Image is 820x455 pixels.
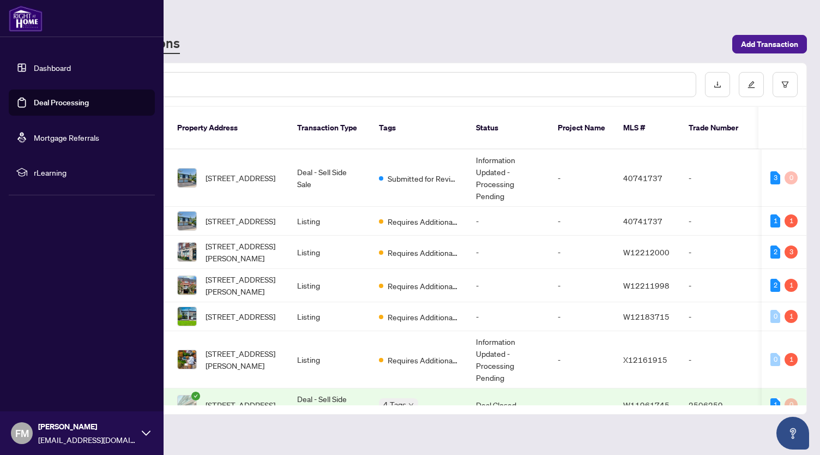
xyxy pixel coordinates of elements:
td: Information Updated - Processing Pending [467,149,549,207]
button: filter [773,72,798,97]
td: - [467,207,549,236]
span: Add Transaction [741,35,798,53]
th: Trade Number [680,107,756,149]
th: MLS # [614,107,680,149]
div: 0 [785,171,798,184]
td: - [549,269,614,302]
span: Submitted for Review [388,172,459,184]
img: thumbnail-img [178,169,196,187]
td: Deal - Sell Side Sale [288,149,370,207]
td: Listing [288,302,370,331]
span: Requires Additional Docs [388,311,459,323]
td: - [549,302,614,331]
td: Listing [288,269,370,302]
span: W12212000 [623,247,670,257]
div: 1 [785,353,798,366]
td: - [549,388,614,422]
div: 2 [770,279,780,292]
span: [STREET_ADDRESS][PERSON_NAME] [206,240,280,264]
td: - [467,236,549,269]
button: Open asap [776,417,809,450]
a: Dashboard [34,63,71,73]
span: 40741737 [623,216,662,226]
span: Requires Additional Docs [388,280,459,292]
span: 4 Tags [383,398,406,411]
span: rLearning [34,166,147,178]
span: edit [747,81,755,88]
span: Requires Additional Docs [388,215,459,228]
div: 3 [770,171,780,184]
div: 1 [770,214,780,228]
th: Transaction Type [288,107,370,149]
a: Deal Processing [34,98,89,107]
td: - [549,149,614,207]
td: - [680,302,756,331]
div: 3 [785,246,798,259]
img: thumbnail-img [178,396,196,414]
div: 0 [770,353,780,366]
td: Listing [288,236,370,269]
span: [STREET_ADDRESS] [206,215,275,227]
td: - [549,236,614,269]
td: - [680,149,756,207]
td: Listing [288,331,370,388]
span: X12161915 [623,355,667,364]
td: - [467,302,549,331]
td: Deal - Sell Side Sale [288,388,370,422]
span: [STREET_ADDRESS] [206,310,275,322]
span: download [714,81,721,88]
span: [STREET_ADDRESS] [206,399,275,411]
div: 2 [770,246,780,259]
th: Project Name [549,107,614,149]
th: Status [467,107,549,149]
img: thumbnail-img [178,243,196,261]
td: - [680,269,756,302]
td: - [549,331,614,388]
img: thumbnail-img [178,350,196,369]
span: W12211998 [623,280,670,290]
span: [STREET_ADDRESS] [206,172,275,184]
span: [PERSON_NAME] [38,421,136,433]
span: W11961745 [623,400,670,410]
td: - [680,236,756,269]
span: Requires Additional Docs [388,354,459,366]
div: 1 [785,310,798,323]
span: down [408,402,414,408]
div: 0 [770,310,780,323]
div: 1 [770,398,780,411]
a: Mortgage Referrals [34,133,99,142]
div: 1 [785,279,798,292]
span: [EMAIL_ADDRESS][DOMAIN_NAME] [38,434,136,446]
th: Property Address [168,107,288,149]
span: filter [781,81,789,88]
span: [STREET_ADDRESS][PERSON_NAME] [206,348,280,372]
span: check-circle [191,392,200,400]
img: thumbnail-img [178,307,196,326]
button: edit [739,72,764,97]
td: Information Updated - Processing Pending [467,331,549,388]
span: FM [15,426,29,441]
button: Add Transaction [732,35,807,53]
span: W12183715 [623,312,670,321]
td: Listing [288,207,370,236]
td: - [467,269,549,302]
button: download [705,72,730,97]
div: 1 [785,214,798,228]
span: Requires Additional Docs [388,247,459,259]
img: thumbnail-img [178,212,196,230]
span: 40741737 [623,173,662,183]
td: - [680,331,756,388]
div: 0 [785,398,798,411]
th: Tags [370,107,467,149]
td: - [680,207,756,236]
td: - [549,207,614,236]
img: logo [9,5,43,32]
span: [STREET_ADDRESS][PERSON_NAME] [206,273,280,297]
td: 2506259 [680,388,756,422]
td: Deal Closed [467,388,549,422]
img: thumbnail-img [178,276,196,295]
